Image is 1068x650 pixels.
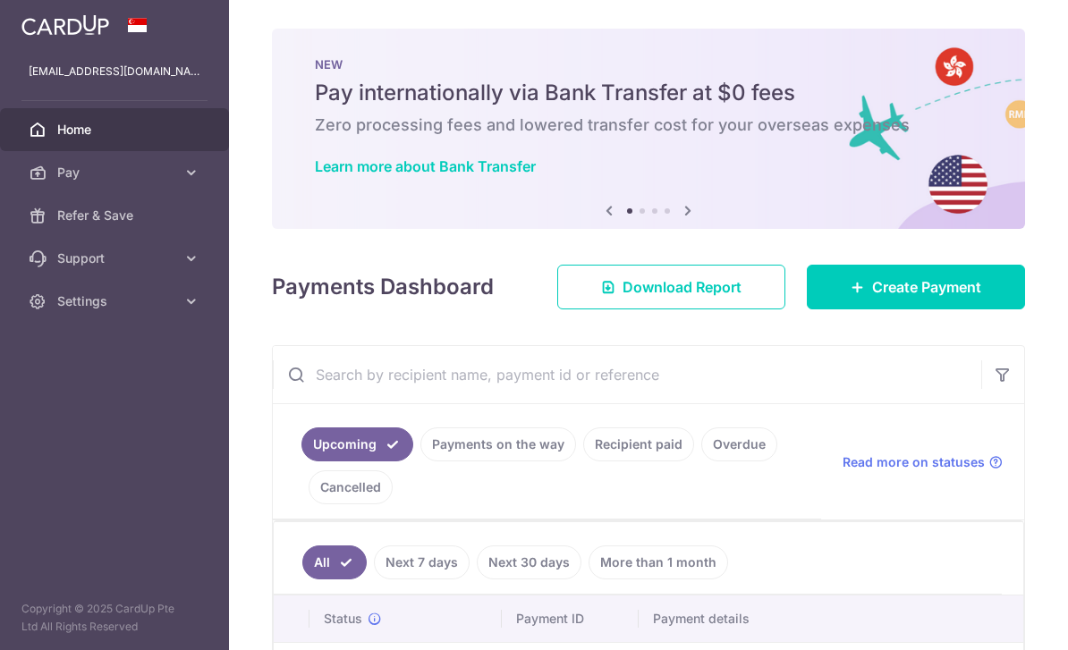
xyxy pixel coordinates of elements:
[807,265,1025,309] a: Create Payment
[623,276,742,298] span: Download Report
[273,346,981,403] input: Search by recipient name, payment id or reference
[57,207,175,224] span: Refer & Save
[639,595,1038,642] th: Payment details
[374,545,470,579] a: Next 7 days
[315,79,982,107] h5: Pay internationally via Bank Transfer at $0 fees
[272,29,1025,229] img: Bank transfer banner
[843,453,985,471] span: Read more on statuses
[301,427,413,461] a: Upcoming
[21,14,109,36] img: CardUp
[324,610,362,628] span: Status
[309,470,393,504] a: Cancelled
[315,157,536,175] a: Learn more about Bank Transfer
[583,427,694,461] a: Recipient paid
[57,164,175,181] span: Pay
[701,427,777,461] a: Overdue
[589,545,728,579] a: More than 1 month
[872,276,981,298] span: Create Payment
[29,63,200,80] p: [EMAIL_ADDRESS][DOMAIN_NAME]
[843,453,1003,471] a: Read more on statuses
[502,595,639,642] th: Payment ID
[57,292,175,310] span: Settings
[557,265,785,309] a: Download Report
[272,271,494,303] h4: Payments Dashboard
[302,545,367,579] a: All
[315,114,982,136] h6: Zero processing fees and lowered transfer cost for your overseas expenses
[315,57,982,72] p: NEW
[57,121,175,139] span: Home
[420,427,576,461] a: Payments on the way
[57,249,175,267] span: Support
[477,545,581,579] a: Next 30 days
